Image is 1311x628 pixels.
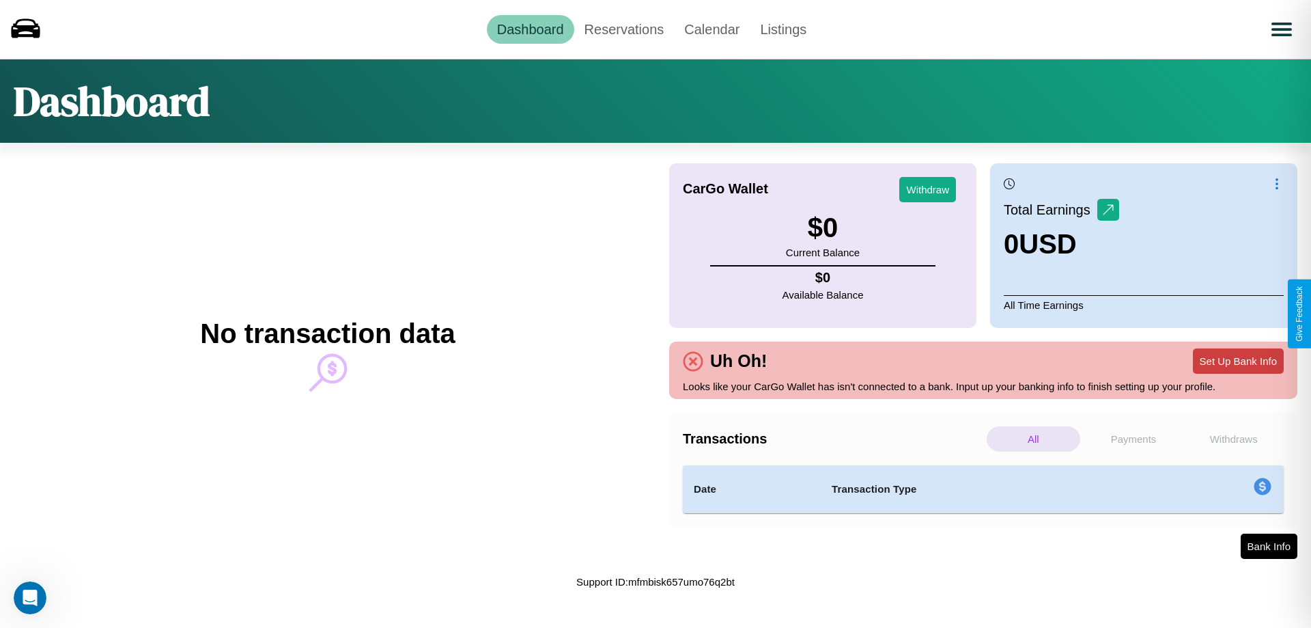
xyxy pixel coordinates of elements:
[1004,295,1284,314] p: All Time Earnings
[1263,10,1301,49] button: Open menu
[1241,534,1297,559] button: Bank Info
[14,582,46,614] iframe: Intercom live chat
[576,573,735,591] p: Support ID: mfmbisk657umo76q2bt
[694,481,810,497] h4: Date
[783,270,864,286] h4: $ 0
[783,286,864,304] p: Available Balance
[683,181,768,197] h4: CarGo Wallet
[200,318,455,349] h2: No transaction data
[1187,426,1280,452] p: Withdraws
[674,15,750,44] a: Calendar
[14,73,210,129] h1: Dashboard
[832,481,1142,497] h4: Transaction Type
[683,431,983,447] h4: Transactions
[487,15,574,44] a: Dashboard
[987,426,1080,452] p: All
[1004,197,1097,222] p: Total Earnings
[1193,349,1284,374] button: Set Up Bank Info
[786,213,860,243] h3: $ 0
[1087,426,1181,452] p: Payments
[703,351,774,371] h4: Uh Oh!
[1295,286,1304,342] div: Give Feedback
[574,15,675,44] a: Reservations
[750,15,817,44] a: Listings
[1004,229,1119,260] h3: 0 USD
[683,377,1284,396] p: Looks like your CarGo Wallet has isn't connected to a bank. Input up your banking info to finish ...
[899,177,956,202] button: Withdraw
[683,465,1284,513] table: simple table
[786,243,860,262] p: Current Balance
